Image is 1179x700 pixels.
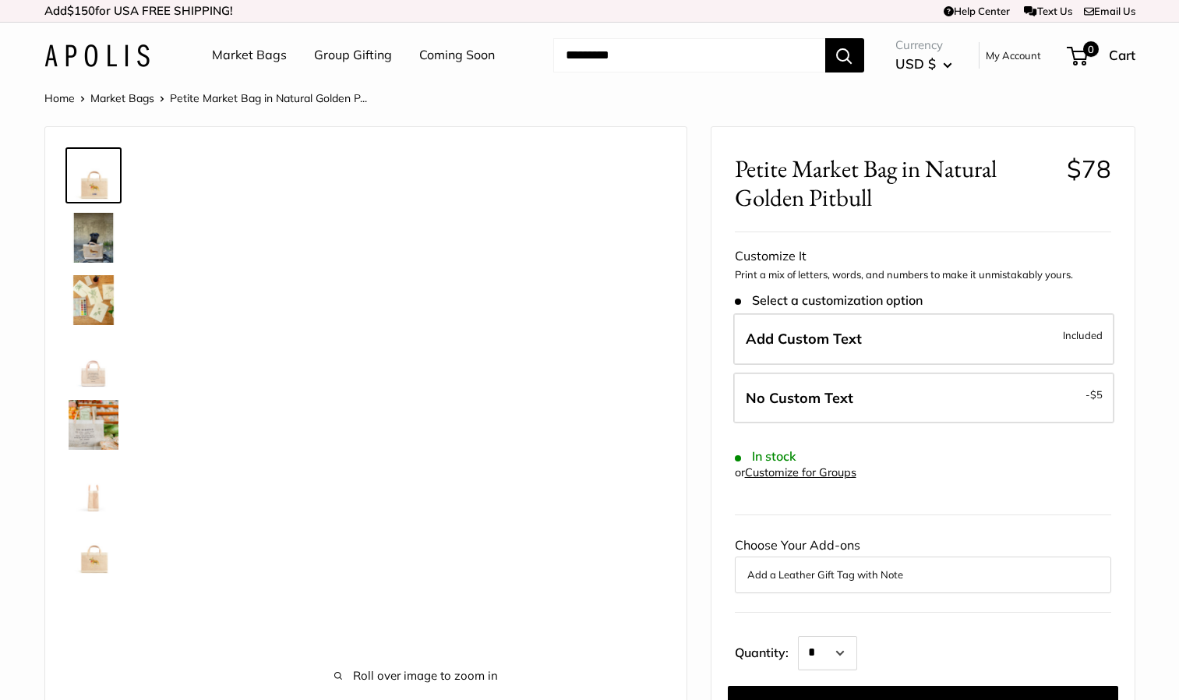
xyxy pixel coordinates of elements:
[735,449,796,464] span: In stock
[986,46,1041,65] a: My Account
[735,462,856,483] div: or
[1063,326,1103,345] span: Included
[69,525,118,574] img: Petite Market Bag in Natural Golden Pitbull
[895,55,936,72] span: USD $
[65,147,122,203] a: Petite Market Bag in Natural Golden Pitbull
[1085,385,1103,404] span: -
[1068,43,1135,68] a: 0 Cart
[1067,154,1111,184] span: $78
[1084,5,1135,17] a: Email Us
[65,459,122,515] a: description_Side view of the Petite Market Bag
[733,373,1114,424] label: Leave Blank
[44,88,367,108] nav: Breadcrumb
[44,91,75,105] a: Home
[1082,41,1098,57] span: 0
[745,465,856,479] a: Customize for Groups
[65,521,122,578] a: Petite Market Bag in Natural Golden Pitbull
[553,38,825,72] input: Search...
[735,245,1111,268] div: Customize It
[65,272,122,328] a: description_The artist's desk in Ventura CA
[69,400,118,450] img: description_Elevated any trip to the market
[212,44,287,67] a: Market Bags
[170,91,367,105] span: Petite Market Bag in Natural Golden P...
[65,334,122,391] a: description_Seal of authenticity printed on the backside of every bag.
[735,293,923,308] span: Select a customization option
[1109,47,1135,63] span: Cart
[69,338,118,387] img: description_Seal of authenticity printed on the backside of every bag.
[69,150,118,200] img: Petite Market Bag in Natural Golden Pitbull
[825,38,864,72] button: Search
[747,565,1099,584] button: Add a Leather Gift Tag with Note
[746,389,853,407] span: No Custom Text
[69,275,118,325] img: description_The artist's desk in Ventura CA
[1024,5,1071,17] a: Text Us
[733,313,1114,365] label: Add Custom Text
[746,330,862,348] span: Add Custom Text
[90,91,154,105] a: Market Bags
[69,213,118,263] img: Petite Market Bag in Natural Golden Pitbull
[170,665,663,687] span: Roll over image to zoom in
[69,462,118,512] img: description_Side view of the Petite Market Bag
[735,267,1111,283] p: Print a mix of letters, words, and numbers to make it unmistakably yours.
[1090,388,1103,401] span: $5
[419,44,495,67] a: Coming Soon
[895,51,952,76] button: USD $
[895,34,952,56] span: Currency
[944,5,1010,17] a: Help Center
[65,210,122,266] a: Petite Market Bag in Natural Golden Pitbull
[67,3,95,18] span: $150
[735,631,798,670] label: Quantity:
[735,534,1111,593] div: Choose Your Add-ons
[44,44,150,67] img: Apolis
[735,154,1055,212] span: Petite Market Bag in Natural Golden Pitbull
[65,397,122,453] a: description_Elevated any trip to the market
[314,44,392,67] a: Group Gifting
